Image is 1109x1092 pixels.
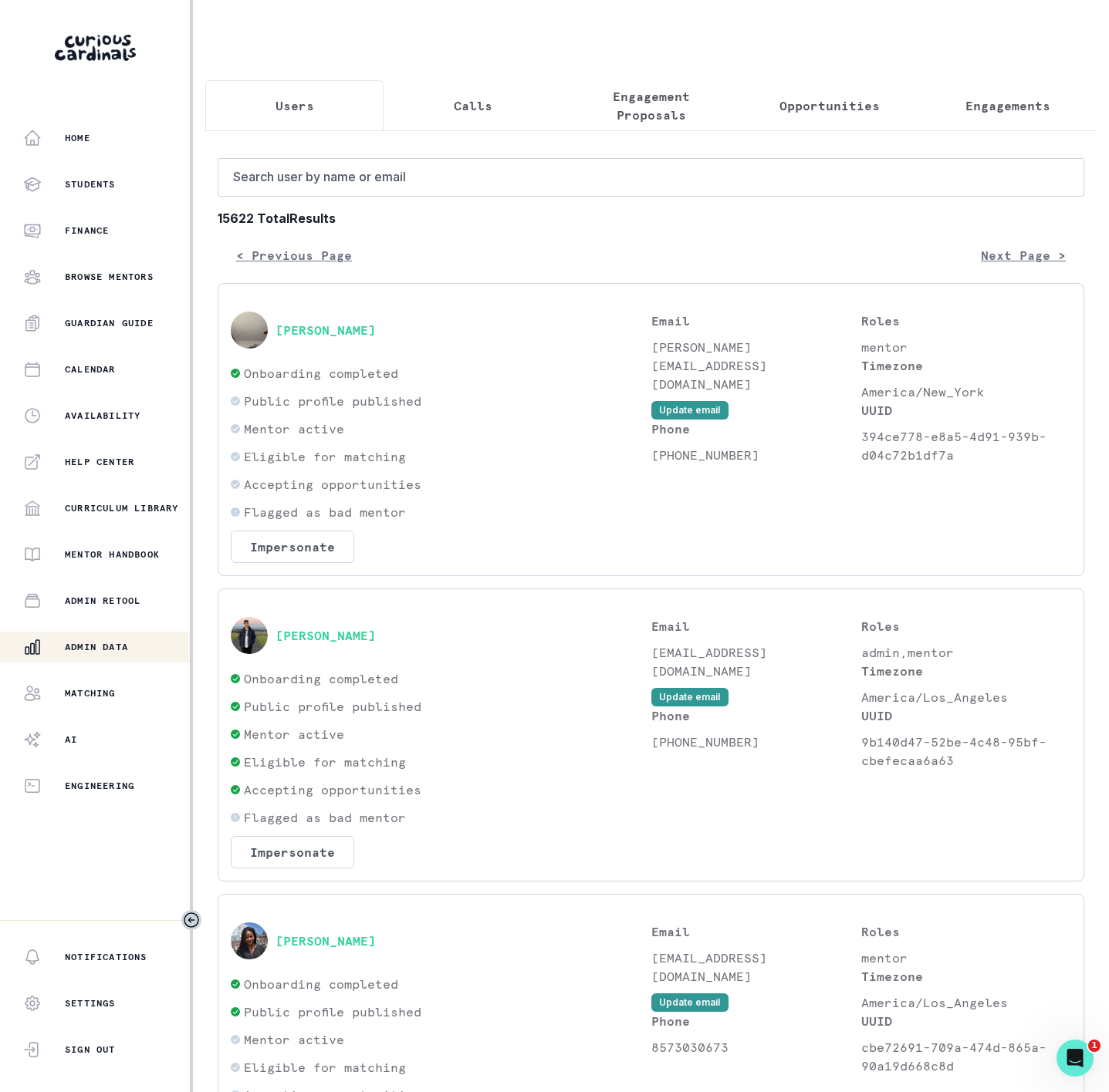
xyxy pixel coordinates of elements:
p: Email [651,617,861,635]
p: Eligible for matching [244,1058,406,1077]
p: [EMAIL_ADDRESS][DOMAIN_NAME] [651,643,861,680]
p: [EMAIL_ADDRESS][DOMAIN_NAME] [651,949,861,986]
p: Accepting opportunities [244,475,421,494]
button: Update email [651,688,729,706]
p: 394ce778-e8a5-4d91-939b-d04c72b1df7a [861,427,1071,464]
p: America/Los_Angeles [861,993,1071,1012]
p: 8573030673 [651,1038,861,1057]
p: Calendar [65,363,116,376]
p: Email [651,922,861,941]
button: [PERSON_NAME] [276,322,376,338]
p: Roles [861,312,1071,330]
p: Admin Retool [65,595,140,607]
p: cbe72691-709a-474d-865a-90a19d668c8d [861,1038,1071,1075]
p: Onboarding completed [244,364,398,383]
p: Onboarding completed [244,669,398,688]
p: Onboarding completed [244,975,398,993]
p: [PHONE_NUMBER] [651,733,861,751]
p: Phone [651,1012,861,1030]
p: Phone [651,420,861,438]
p: Users [276,96,314,115]
p: Flagged as bad mentor [244,808,406,827]
p: Email [651,312,861,330]
p: admin,mentor [861,643,1071,662]
p: Guardian Guide [65,317,154,329]
p: Accepting opportunities [244,780,421,799]
p: Public profile published [244,392,421,410]
p: Browse Mentors [65,271,154,283]
p: Timezone [861,356,1071,375]
p: Phone [651,706,861,725]
p: Students [65,178,116,190]
p: UUID [861,706,1071,725]
p: America/Los_Angeles [861,688,1071,706]
p: mentor [861,338,1071,356]
p: Curriculum Library [65,502,179,514]
p: [PHONE_NUMBER] [651,446,861,464]
button: [PERSON_NAME] [276,628,376,643]
p: Timezone [861,967,1071,986]
p: Availability [65,410,140,422]
p: Home [65,132,90,144]
p: Roles [861,617,1071,635]
button: [PERSON_NAME] [276,933,376,949]
p: Notifications [65,951,147,963]
p: Settings [65,997,116,1009]
p: AI [65,733,77,746]
p: Roles [861,922,1071,941]
p: Mentor active [244,1030,344,1049]
p: Mentor Handbook [65,548,160,561]
p: Timezone [861,662,1071,680]
iframe: Intercom live chat [1057,1040,1094,1077]
p: Public profile published [244,1003,421,1021]
p: mentor [861,949,1071,967]
p: Help Center [65,456,134,468]
p: Eligible for matching [244,447,406,466]
p: Flagged as bad mentor [244,503,406,521]
button: Next Page > [962,240,1084,271]
p: Engineering [65,780,134,792]
p: Engagement Proposals [575,87,727,124]
p: Sign Out [65,1043,116,1056]
button: < Previous Page [218,240,370,271]
img: Curious Cardinals Logo [55,35,136,61]
p: Engagements [965,96,1050,115]
p: [PERSON_NAME][EMAIL_ADDRESS][DOMAIN_NAME] [651,338,861,393]
button: Update email [651,401,729,420]
p: Public profile published [244,697,421,716]
button: Update email [651,993,729,1012]
p: UUID [861,1012,1071,1030]
p: Admin Data [65,641,128,653]
b: 15622 Total Results [218,209,1084,228]
p: Opportunities [779,96,880,115]
p: Finance [65,224,109,237]
p: Mentor active [244,420,344,438]
p: America/New_York [861,383,1071,401]
p: Calls [454,96,492,115]
p: UUID [861,401,1071,420]
button: Toggle sidebar [181,910,201,930]
p: Matching [65,687,116,699]
p: Eligible for matching [244,753,406,771]
p: 9b140d47-52be-4c48-95bf-cbefecaa6a63 [861,733,1071,770]
button: Impersonate [231,531,354,563]
span: 1 [1088,1040,1101,1052]
p: Mentor active [244,725,344,743]
button: Impersonate [231,836,354,868]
